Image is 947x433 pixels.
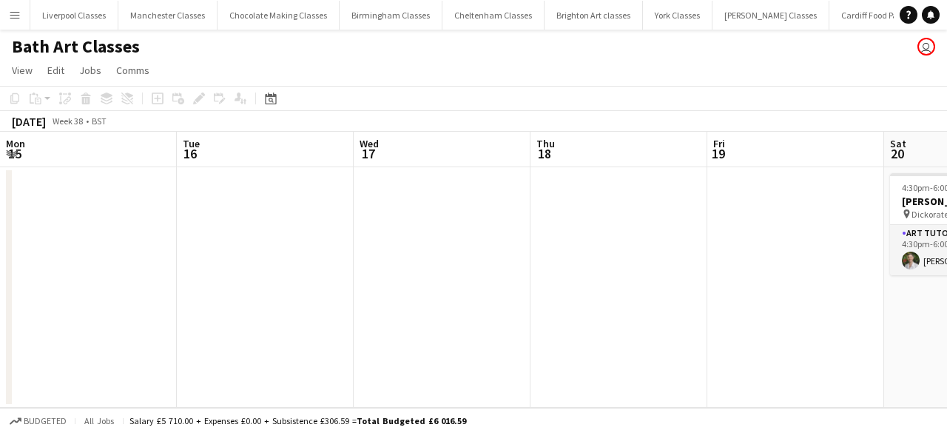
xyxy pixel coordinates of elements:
div: Salary £5 710.00 + Expenses £0.00 + Subsistence £306.59 = [129,415,466,426]
span: 20 [888,145,906,162]
div: [DATE] [12,114,46,129]
a: Jobs [73,61,107,80]
span: Sat [890,137,906,150]
span: Total Budgeted £6 016.59 [357,415,466,426]
button: Chocolate Making Classes [218,1,340,30]
button: Brighton Art classes [545,1,643,30]
span: Week 38 [49,115,86,127]
span: Edit [47,64,64,77]
button: York Classes [643,1,712,30]
button: Budgeted [7,413,69,429]
span: Wed [360,137,379,150]
span: Fri [713,137,725,150]
span: Thu [536,137,555,150]
span: Budgeted [24,416,67,426]
h1: Bath Art Classes [12,36,140,58]
span: 18 [534,145,555,162]
button: [PERSON_NAME] Classes [712,1,829,30]
span: Jobs [79,64,101,77]
div: BST [92,115,107,127]
app-user-avatar: VOSH Limited [917,38,935,56]
span: All jobs [81,415,117,426]
span: Tue [183,137,200,150]
span: 16 [181,145,200,162]
span: 17 [357,145,379,162]
span: 15 [4,145,25,162]
a: View [6,61,38,80]
button: Birmingham Classes [340,1,442,30]
button: Liverpool Classes [30,1,118,30]
span: Comms [116,64,149,77]
span: View [12,64,33,77]
span: 19 [711,145,725,162]
button: Manchester Classes [118,1,218,30]
a: Edit [41,61,70,80]
button: Cheltenham Classes [442,1,545,30]
span: Mon [6,137,25,150]
a: Comms [110,61,155,80]
button: Cardiff Food Packages [829,1,937,30]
